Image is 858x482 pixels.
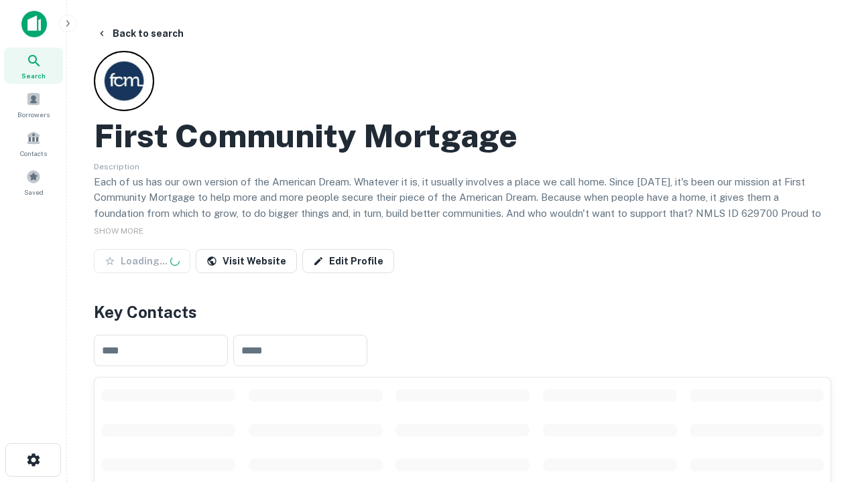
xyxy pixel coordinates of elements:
span: SHOW MORE [94,226,143,236]
p: Each of us has our own version of the American Dream. Whatever it is, it usually involves a place... [94,174,831,237]
img: capitalize-icon.png [21,11,47,37]
span: Borrowers [17,109,50,120]
a: Saved [4,164,63,200]
h4: Key Contacts [94,300,831,324]
span: Contacts [20,148,47,159]
a: Contacts [4,125,63,161]
a: Visit Website [196,249,297,273]
button: Back to search [91,21,189,46]
span: Saved [24,187,44,197]
a: Borrowers [4,86,63,123]
a: Search [4,48,63,84]
span: Description [94,162,139,171]
iframe: Chat Widget [791,332,858,396]
a: Edit Profile [302,249,394,273]
span: Search [21,70,46,81]
h2: First Community Mortgage [94,116,517,155]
